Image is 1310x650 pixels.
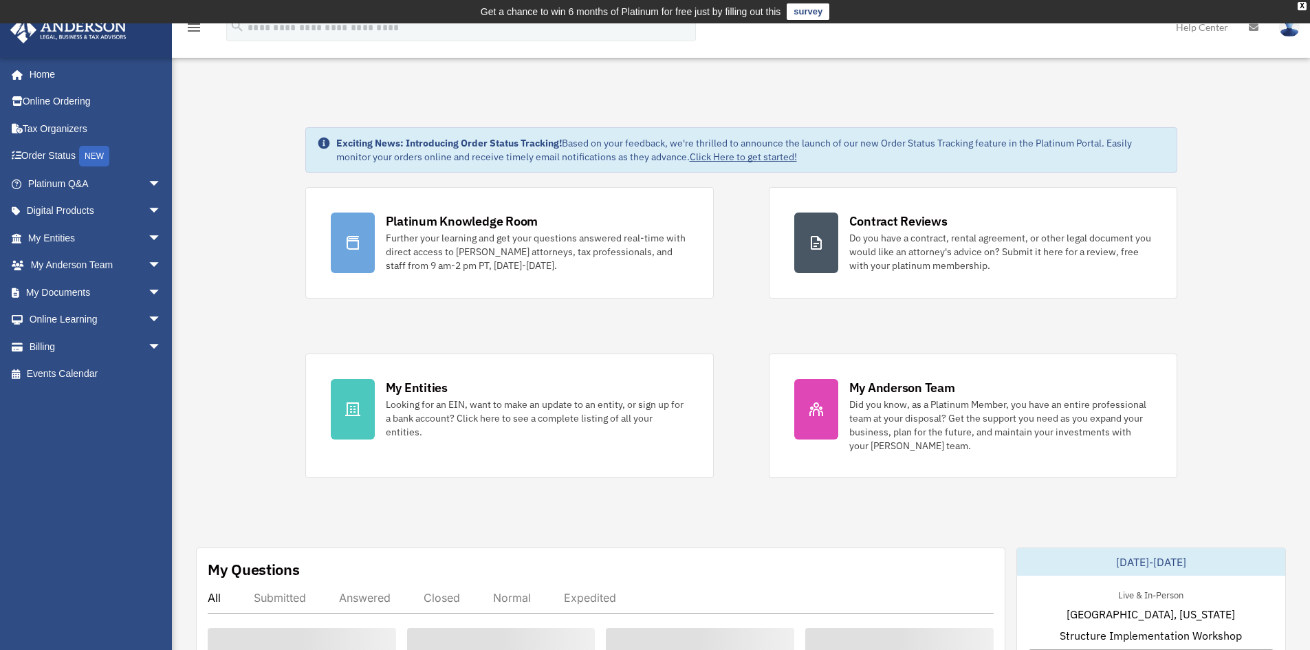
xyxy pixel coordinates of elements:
span: arrow_drop_down [148,224,175,252]
span: Structure Implementation Workshop [1060,627,1242,644]
div: close [1298,2,1307,10]
div: NEW [79,146,109,166]
div: Normal [493,591,531,605]
div: My Entities [386,379,448,396]
div: Do you have a contract, rental agreement, or other legal document you would like an attorney's ad... [849,231,1152,272]
a: Tax Organizers [10,115,182,142]
strong: Exciting News: Introducing Order Status Tracking! [336,137,562,149]
a: Contract Reviews Do you have a contract, rental agreement, or other legal document you would like... [769,187,1177,299]
div: Get a chance to win 6 months of Platinum for free just by filling out this [481,3,781,20]
a: My Anderson Teamarrow_drop_down [10,252,182,279]
div: Live & In-Person [1107,587,1194,601]
img: User Pic [1279,17,1300,37]
a: My Entities Looking for an EIN, want to make an update to an entity, or sign up for a bank accoun... [305,354,714,478]
i: search [230,19,245,34]
span: arrow_drop_down [148,279,175,307]
div: Submitted [254,591,306,605]
span: arrow_drop_down [148,170,175,198]
div: My Questions [208,559,300,580]
a: Online Learningarrow_drop_down [10,306,182,334]
div: Contract Reviews [849,213,948,230]
div: Platinum Knowledge Room [386,213,538,230]
div: Expedited [564,591,616,605]
div: Did you know, as a Platinum Member, you have an entire professional team at your disposal? Get th... [849,398,1152,453]
span: arrow_drop_down [148,333,175,361]
span: arrow_drop_down [148,306,175,334]
div: Looking for an EIN, want to make an update to an entity, or sign up for a bank account? Click her... [386,398,688,439]
div: All [208,591,221,605]
span: arrow_drop_down [148,252,175,280]
div: [DATE]-[DATE] [1017,548,1285,576]
a: My Documentsarrow_drop_down [10,279,182,306]
a: Online Ordering [10,88,182,116]
a: survey [787,3,829,20]
a: Click Here to get started! [690,151,797,163]
a: My Anderson Team Did you know, as a Platinum Member, you have an entire professional team at your... [769,354,1177,478]
span: [GEOGRAPHIC_DATA], [US_STATE] [1067,606,1235,622]
img: Anderson Advisors Platinum Portal [6,17,131,43]
div: Further your learning and get your questions answered real-time with direct access to [PERSON_NAM... [386,231,688,272]
a: Digital Productsarrow_drop_down [10,197,182,225]
i: menu [186,19,202,36]
div: Based on your feedback, we're thrilled to announce the launch of our new Order Status Tracking fe... [336,136,1166,164]
a: Billingarrow_drop_down [10,333,182,360]
a: Platinum Q&Aarrow_drop_down [10,170,182,197]
a: Home [10,61,175,88]
a: Events Calendar [10,360,182,388]
a: My Entitiesarrow_drop_down [10,224,182,252]
a: Platinum Knowledge Room Further your learning and get your questions answered real-time with dire... [305,187,714,299]
a: menu [186,24,202,36]
div: My Anderson Team [849,379,955,396]
span: arrow_drop_down [148,197,175,226]
div: Answered [339,591,391,605]
a: Order StatusNEW [10,142,182,171]
div: Closed [424,591,460,605]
